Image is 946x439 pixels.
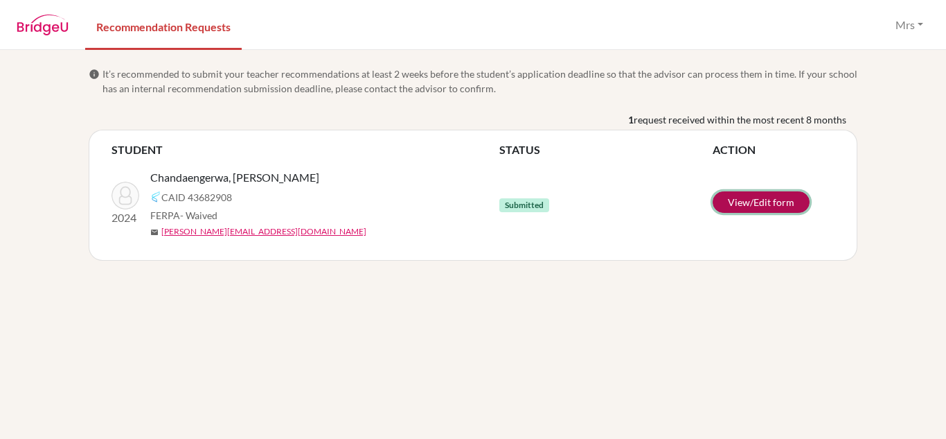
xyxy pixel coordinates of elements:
[713,141,835,158] th: ACTION
[634,112,846,127] span: request received within the most recent 8 months
[111,182,139,209] img: Chandaengerwa, Tanaka
[89,69,100,80] span: info
[499,198,549,212] span: Submitted
[628,112,634,127] b: 1
[150,169,319,186] span: Chandaengerwa, [PERSON_NAME]
[161,225,366,238] a: [PERSON_NAME][EMAIL_ADDRESS][DOMAIN_NAME]
[102,67,857,96] span: It’s recommended to submit your teacher recommendations at least 2 weeks before the student’s app...
[180,209,217,221] span: - Waived
[111,141,499,158] th: STUDENT
[17,15,69,35] img: BridgeU logo
[111,209,139,226] p: 2024
[150,208,217,223] span: FERPA
[499,141,713,158] th: STATUS
[150,228,159,236] span: mail
[713,191,810,213] a: View/Edit form
[85,2,242,50] a: Recommendation Requests
[150,191,161,203] img: Common App logo
[889,12,929,38] button: Mrs
[161,190,232,205] span: CAID 43682908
